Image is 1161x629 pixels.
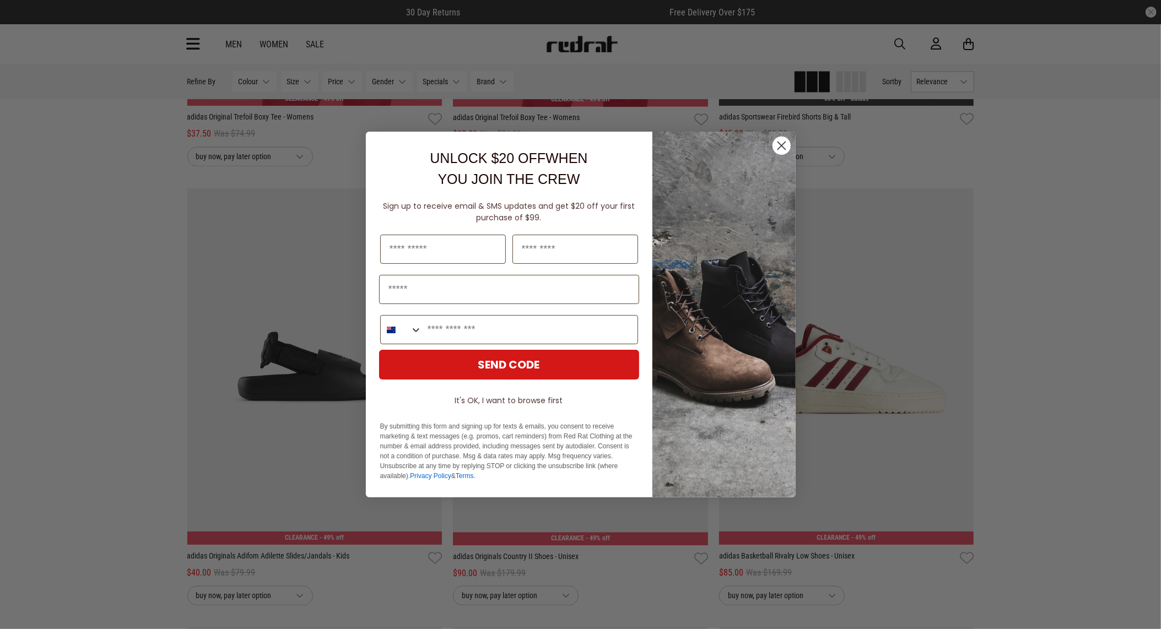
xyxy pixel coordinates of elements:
[430,150,546,166] span: UNLOCK $20 OFF
[379,350,639,379] button: SEND CODE
[379,275,639,304] input: Email
[652,132,796,497] img: f7662613-148e-4c88-9575-6c6b5b55a647.jpeg
[456,472,474,480] a: Terms
[381,316,422,344] button: Search Countries
[383,200,635,223] span: Sign up to receive email & SMS updates and get $20 off your first purchase of $99.
[438,171,580,187] span: YOU JOIN THE CREW
[410,472,451,480] a: Privacy Policy
[379,391,639,410] button: It's OK, I want to browse first
[380,421,638,481] p: By submitting this form and signing up for texts & emails, you consent to receive marketing & tex...
[387,326,396,334] img: New Zealand
[546,150,587,166] span: WHEN
[9,4,42,37] button: Open LiveChat chat widget
[772,136,791,155] button: Close dialog
[380,235,506,264] input: First Name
